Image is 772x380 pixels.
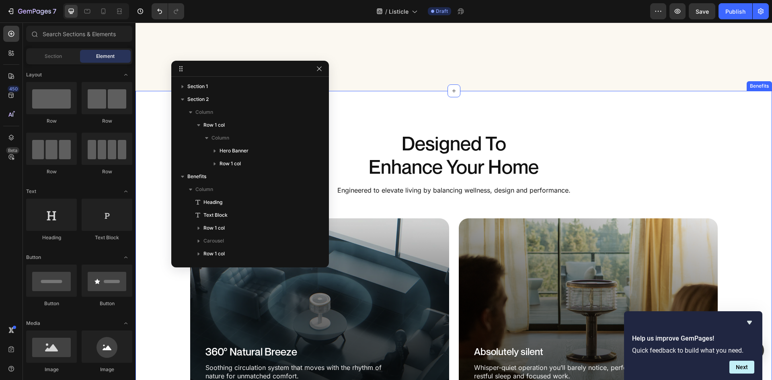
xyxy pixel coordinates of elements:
[632,318,754,374] div: Help us improve GemPages!
[203,211,228,219] span: Text Block
[339,323,408,335] span: Absolutely silent
[719,3,752,19] button: Publish
[26,26,132,42] input: Search Sections & Elements
[26,366,77,373] div: Image
[195,108,213,116] span: Column
[187,95,209,103] span: Section 2
[203,198,222,206] span: Heading
[82,300,132,307] div: Button
[26,188,36,195] span: Text
[152,3,184,19] div: Undo/Redo
[211,134,229,142] span: Column
[389,7,409,16] span: Listicle
[689,3,715,19] button: Save
[82,117,132,125] div: Row
[729,361,754,374] button: Next question
[725,7,745,16] div: Publish
[385,7,387,16] span: /
[8,86,19,92] div: 450
[119,251,132,264] span: Toggle open
[82,366,132,373] div: Image
[436,8,448,15] span: Draft
[119,317,132,330] span: Toggle open
[203,121,225,129] span: Row 1 col
[339,341,521,358] p: Whisper-quiet operation you’ll barely notice, perfect for restful sleep and focused work.
[136,23,772,380] iframe: To enrich screen reader interactions, please activate Accessibility in Grammarly extension settings
[26,117,77,125] div: Row
[26,254,41,261] span: Button
[696,8,709,15] span: Save
[203,224,225,232] span: Row 1 col
[119,68,132,81] span: Toggle open
[613,60,635,67] div: Benefits
[82,168,132,175] div: Row
[70,341,253,358] p: Soothing circulation system that moves with the rhythm of nature for unmatched comfort.
[6,147,19,154] div: Beta
[26,320,40,327] span: Media
[220,160,241,168] span: Row 1 col
[195,185,213,193] span: Column
[187,173,206,181] span: Benefits
[632,347,754,354] p: Quick feedback to build what you need.
[3,3,60,19] button: 7
[26,71,42,78] span: Layout
[26,300,77,307] div: Button
[203,237,224,245] span: Carousel
[96,53,115,60] span: Element
[632,334,754,343] h2: Help us improve GemPages!
[53,6,56,16] p: 7
[187,82,208,90] span: Section 1
[82,234,132,241] div: Text Block
[203,250,225,258] span: Row 1 col
[119,185,132,198] span: Toggle open
[220,147,248,155] span: Hero Banner
[26,168,77,175] div: Row
[45,53,62,60] span: Section
[745,318,754,327] button: Hide survey
[26,234,77,241] div: Heading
